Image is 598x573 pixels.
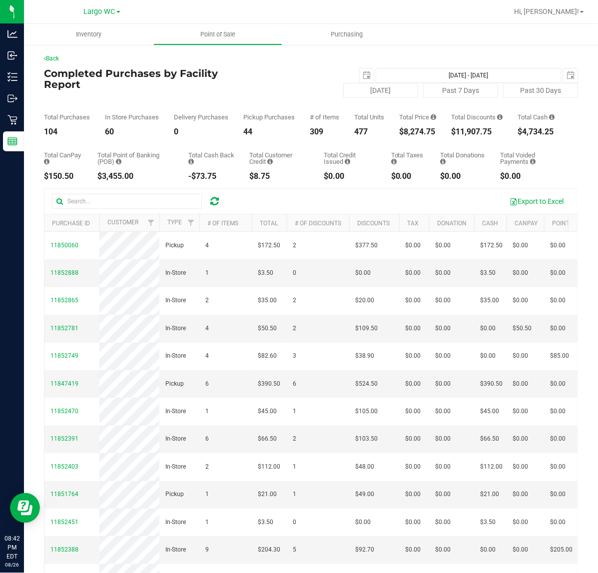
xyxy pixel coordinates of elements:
[513,518,528,527] span: $0.00
[480,407,499,416] span: $45.00
[355,268,371,278] span: $0.00
[107,219,138,226] a: Customer
[513,545,528,555] span: $0.00
[258,296,277,305] span: $35.00
[513,462,528,472] span: $0.00
[24,24,153,45] a: Inventory
[205,407,209,416] span: 1
[293,434,296,444] span: 2
[50,408,78,415] span: 11852470
[355,324,378,333] span: $109.50
[550,545,573,555] span: $205.00
[514,7,579,15] span: Hi, [PERSON_NAME]!
[293,518,296,527] span: 0
[355,379,378,389] span: $524.50
[435,518,451,527] span: $0.00
[480,434,499,444] span: $66.50
[44,128,90,136] div: 104
[480,462,503,472] span: $112.00
[324,172,376,180] div: $0.00
[268,158,273,165] i: Sum of the successful, non-voided payments using account credit for all purchases in the date range.
[243,128,295,136] div: 44
[399,128,436,136] div: $8,274.75
[513,296,528,305] span: $0.00
[500,172,563,180] div: $0.00
[174,128,228,136] div: 0
[52,194,202,209] input: Search...
[293,268,296,278] span: 0
[435,407,451,416] span: $0.00
[354,114,384,120] div: Total Units
[513,434,528,444] span: $0.00
[116,158,121,165] i: Sum of the successful, non-voided point-of-banking payment transactions, both via payment termina...
[355,407,378,416] span: $105.00
[343,83,418,98] button: [DATE]
[435,296,451,305] span: $0.00
[550,268,566,278] span: $0.00
[258,379,280,389] span: $390.50
[407,220,419,227] a: Tax
[405,434,421,444] span: $0.00
[480,296,499,305] span: $35.00
[165,268,186,278] span: In-Store
[282,24,412,45] a: Purchasing
[205,351,209,361] span: 4
[258,324,277,333] span: $50.50
[441,158,446,165] i: Sum of all round-up-to-next-dollar total price adjustments for all purchases in the date range.
[250,152,309,165] div: Total Customer Credit
[355,490,374,499] span: $49.00
[50,297,78,304] span: 11852865
[550,324,566,333] span: $0.00
[480,324,496,333] span: $0.00
[513,351,528,361] span: $0.00
[355,545,374,555] span: $92.70
[435,324,451,333] span: $0.00
[44,68,222,90] h4: Completed Purchases by Facility Report
[405,324,421,333] span: $0.00
[518,128,555,136] div: $4,734.25
[399,114,436,120] div: Total Price
[355,434,378,444] span: $103.50
[4,534,19,561] p: 08:42 PM EDT
[153,24,283,45] a: Point of Sale
[405,268,421,278] span: $0.00
[258,241,280,250] span: $172.50
[258,462,280,472] span: $112.00
[243,114,295,120] div: Pickup Purchases
[165,490,184,499] span: Pickup
[50,491,78,498] span: 11851764
[7,29,17,39] inline-svg: Analytics
[405,545,421,555] span: $0.00
[480,518,496,527] span: $3.50
[165,518,186,527] span: In-Store
[167,219,182,226] a: Type
[50,352,78,359] span: 11852749
[482,220,498,227] a: Cash
[435,241,451,250] span: $0.00
[44,152,82,165] div: Total CanPay
[500,152,563,165] div: Total Voided Payments
[165,434,186,444] span: In-Store
[310,128,339,136] div: 309
[354,128,384,136] div: 477
[205,241,209,250] span: 4
[345,158,350,165] i: Sum of all account credit issued for all refunds from returned purchases in the date range.
[550,241,566,250] span: $0.00
[187,30,249,39] span: Point of Sale
[165,324,186,333] span: In-Store
[44,114,90,120] div: Total Purchases
[355,351,374,361] span: $38.90
[513,407,528,416] span: $0.00
[207,220,238,227] a: # of Items
[205,545,209,555] span: 9
[165,462,186,472] span: In-Store
[50,269,78,276] span: 11852888
[564,68,578,82] span: select
[550,518,566,527] span: $0.00
[405,351,421,361] span: $0.00
[405,296,421,305] span: $0.00
[188,152,234,165] div: Total Cash Back
[258,407,277,416] span: $45.00
[355,462,374,472] span: $48.00
[405,407,421,416] span: $0.00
